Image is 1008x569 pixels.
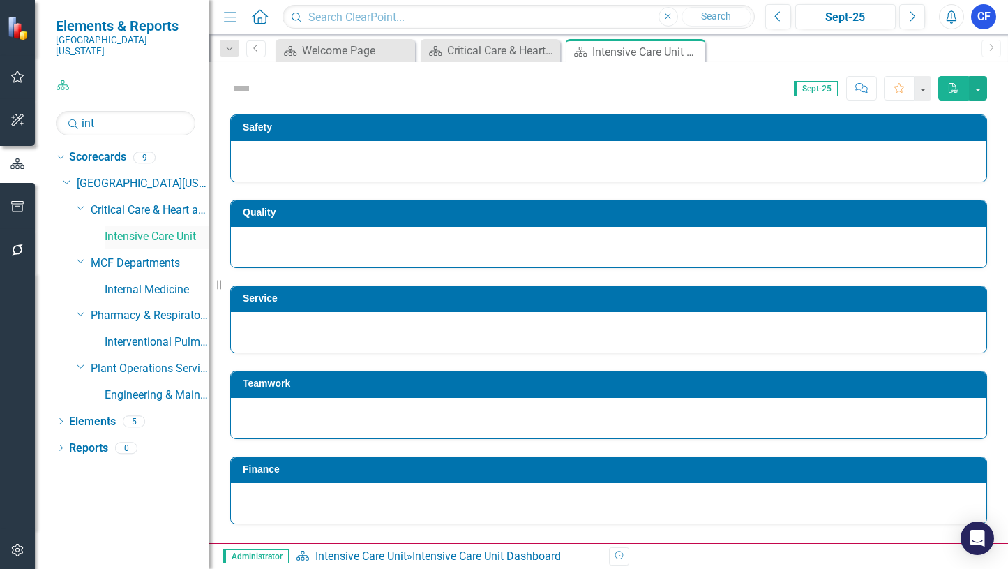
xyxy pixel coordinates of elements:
[230,77,253,100] img: Not Defined
[69,441,108,457] a: Reports
[133,152,156,163] div: 9
[105,334,209,350] a: Interventional Pulmonary Diagnostics
[283,5,754,29] input: Search ClearPoint...
[91,308,209,324] a: Pharmacy & Respiratory
[243,378,979,389] h3: Teamwork
[69,149,126,165] a: Scorecards
[91,361,209,377] a: Plant Operations Services
[243,293,979,304] h3: Service
[961,522,994,555] div: Open Intercom Messenger
[315,549,407,563] a: Intensive Care Unit
[243,122,979,133] h3: Safety
[424,42,557,59] a: Critical Care & Heart and Vascular Services Summary Page
[115,442,137,454] div: 0
[56,17,195,34] span: Elements & Reports
[971,4,996,29] button: CF
[447,42,557,59] div: Critical Care & Heart and Vascular Services Summary Page
[105,387,209,404] a: Engineering & Maintenance
[105,282,209,298] a: Internal Medicine
[105,229,209,245] a: Intensive Care Unit
[701,10,731,22] span: Search
[682,7,751,27] button: Search
[302,42,412,59] div: Welcome Page
[412,549,561,563] div: Intensive Care Unit Dashboard
[592,43,702,61] div: Intensive Care Unit Dashboard
[69,414,116,430] a: Elements
[91,256,209,272] a: MCF Departments
[795,4,896,29] button: Sept-25
[56,111,195,135] input: Search Below...
[77,176,209,192] a: [GEOGRAPHIC_DATA][US_STATE]
[279,42,412,59] a: Welcome Page
[794,81,838,96] span: Sept-25
[800,9,892,26] div: Sept-25
[56,34,195,57] small: [GEOGRAPHIC_DATA][US_STATE]
[7,15,31,40] img: ClearPoint Strategy
[296,549,599,565] div: »
[243,207,979,218] h3: Quality
[243,464,979,475] h3: Finance
[223,549,289,563] span: Administrator
[123,415,145,427] div: 5
[91,202,209,219] a: Critical Care & Heart and Vascular Services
